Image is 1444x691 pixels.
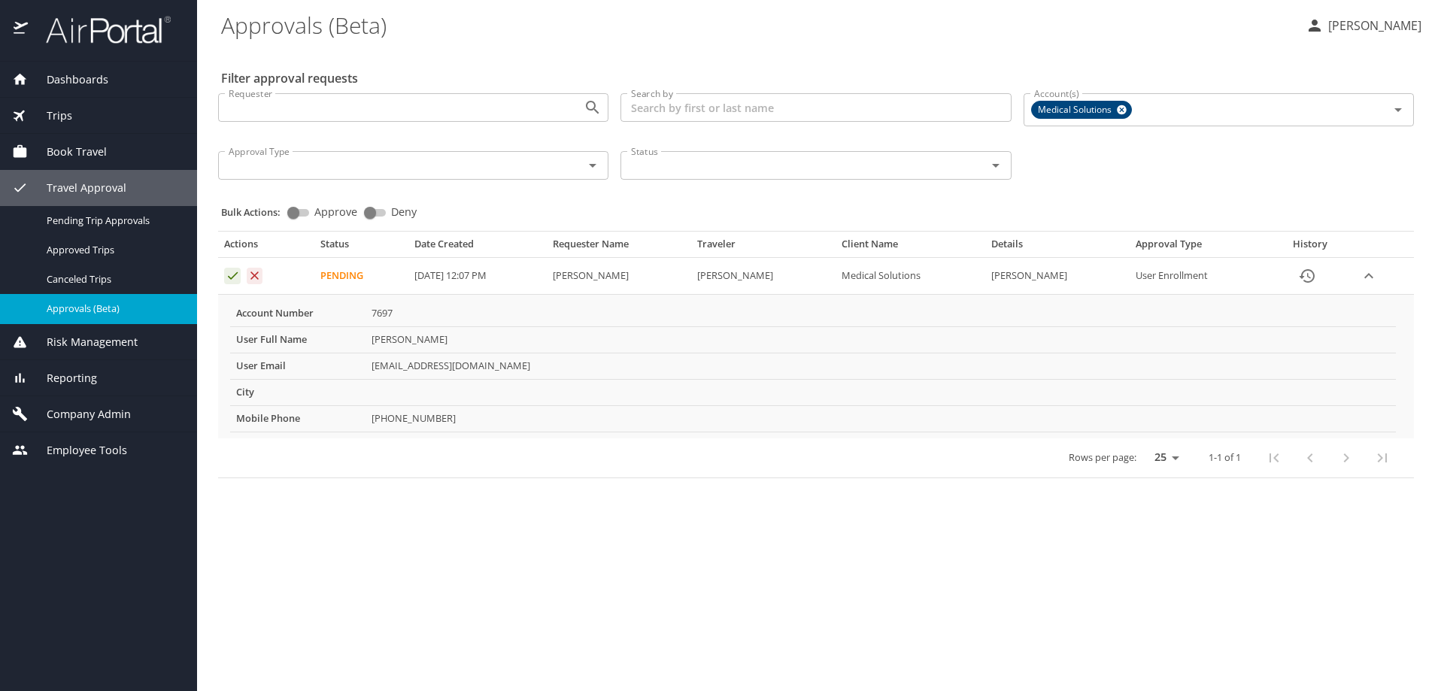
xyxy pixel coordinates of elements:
[230,353,366,379] th: User Email
[1069,453,1136,462] p: Rows per page:
[47,243,179,257] span: Approved Trips
[1289,258,1325,294] button: History
[221,66,358,90] h2: Filter approval requests
[366,301,1396,326] td: 7697
[1130,238,1268,257] th: Approval Type
[218,238,314,257] th: Actions
[1142,446,1185,468] select: rows per page
[14,15,29,44] img: icon-airportal.png
[28,334,138,350] span: Risk Management
[985,155,1006,176] button: Open
[230,301,366,326] th: Account Number
[582,97,603,118] button: Open
[691,258,836,295] td: [PERSON_NAME]
[620,93,1011,122] input: Search by first or last name
[224,268,241,284] button: Approve request
[221,2,1294,48] h1: Approvals (Beta)
[985,258,1130,295] td: [PERSON_NAME]
[47,272,179,286] span: Canceled Trips
[408,238,547,257] th: Date Created
[29,15,171,44] img: airportal-logo.png
[221,205,293,219] p: Bulk Actions:
[314,238,408,257] th: Status
[247,268,263,284] button: Deny request
[230,326,366,353] th: User Full Name
[391,207,417,217] span: Deny
[230,379,366,405] th: City
[1032,102,1121,118] span: Medical Solutions
[28,406,131,423] span: Company Admin
[28,108,72,124] span: Trips
[366,326,1396,353] td: [PERSON_NAME]
[314,258,408,295] td: Pending
[547,258,691,295] td: [PERSON_NAME]
[1130,258,1268,295] td: User Enrollment
[1209,453,1241,462] p: 1-1 of 1
[1388,99,1409,120] button: Open
[28,71,108,88] span: Dashboards
[1358,265,1380,287] button: expand row
[28,370,97,386] span: Reporting
[1300,12,1427,39] button: [PERSON_NAME]
[314,207,357,217] span: Approve
[366,405,1396,432] td: [PHONE_NUMBER]
[28,180,126,196] span: Travel Approval
[691,238,836,257] th: Traveler
[582,155,603,176] button: Open
[547,238,691,257] th: Requester Name
[1268,238,1351,257] th: History
[1031,101,1132,119] div: Medical Solutions
[366,353,1396,379] td: [EMAIL_ADDRESS][DOMAIN_NAME]
[230,405,366,432] th: Mobile Phone
[218,238,1414,477] table: Approval table
[408,258,547,295] td: [DATE] 12:07 PM
[836,238,984,257] th: Client Name
[1324,17,1421,35] p: [PERSON_NAME]
[836,258,984,295] td: Medical Solutions
[28,144,107,160] span: Book Travel
[230,301,1396,432] table: More info for approvals
[28,442,127,459] span: Employee Tools
[47,214,179,228] span: Pending Trip Approvals
[47,302,179,316] span: Approvals (Beta)
[985,238,1130,257] th: Details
